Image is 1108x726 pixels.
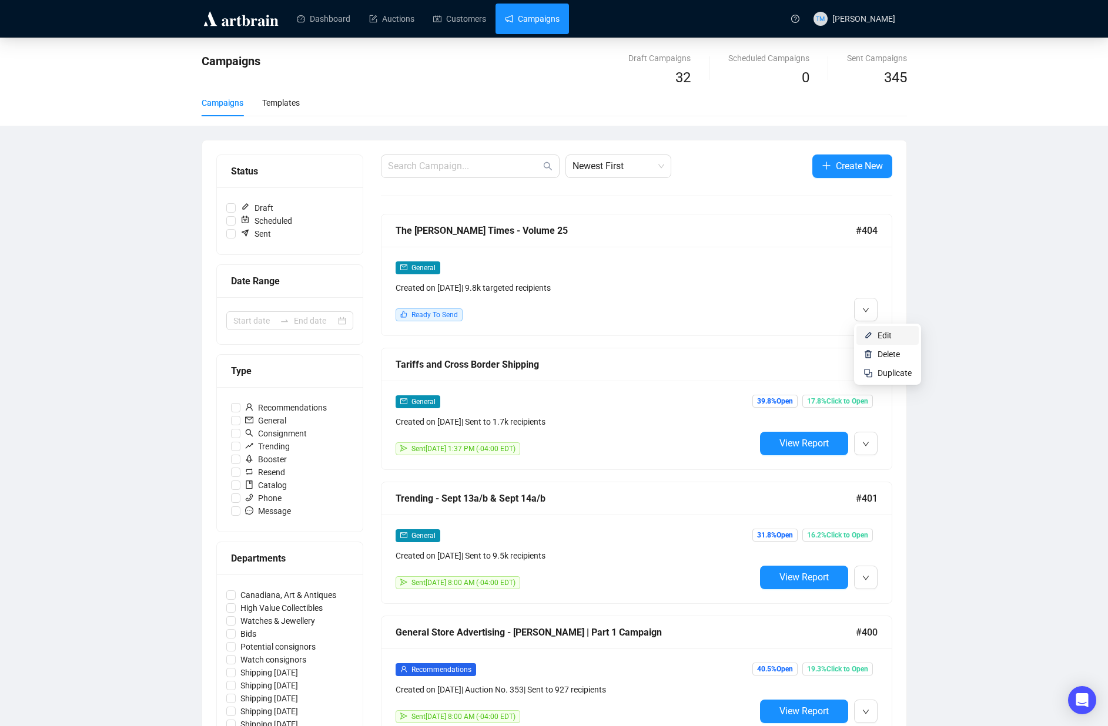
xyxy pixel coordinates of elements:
span: Delete [878,349,900,359]
div: Status [231,164,349,179]
span: #400 [856,625,878,640]
span: question-circle [791,15,799,23]
span: Sent [DATE] 8:00 AM (-04:00 EDT) [411,579,515,587]
span: Bids [236,627,261,640]
span: Sent [DATE] 8:00 AM (-04:00 EDT) [411,712,515,721]
span: High Value Collectibles [236,601,327,614]
div: Sent Campaigns [847,52,907,65]
span: Shipping [DATE] [236,705,303,718]
span: down [862,441,869,448]
div: General Store Advertising - [PERSON_NAME] | Part 1 Campaign [396,625,856,640]
span: 19.3% Click to Open [802,663,873,675]
span: message [245,506,253,515]
span: [PERSON_NAME] [832,14,895,23]
div: Departments [231,551,349,566]
span: Message [240,505,296,517]
input: End date [294,314,336,327]
span: 16.2% Click to Open [802,529,873,542]
a: Campaigns [505,4,560,34]
img: logo [202,9,280,28]
span: Recommendations [240,401,332,414]
span: TM [816,14,825,23]
span: Booster [240,453,292,466]
span: 31.8% Open [752,529,798,542]
span: mail [400,398,407,405]
span: View Report [779,438,829,449]
a: Trending - Sept 13a/b & Sept 14a/b#401mailGeneralCreated on [DATE]| Sent to 9.5k recipientssendSe... [381,482,892,604]
button: View Report [760,432,848,455]
a: The [PERSON_NAME] Times - Volume 25#404mailGeneralCreated on [DATE]| 9.8k targeted recipientslike... [381,214,892,336]
button: View Report [760,700,848,723]
span: send [400,579,407,586]
div: Templates [262,96,300,109]
span: Scheduled [236,214,297,227]
span: 39.8% Open [752,395,798,408]
img: svg+xml;base64,PHN2ZyB4bWxucz0iaHR0cDovL3d3dy53My5vcmcvMjAwMC9zdmciIHhtbG5zOnhsaW5rPSJodHRwOi8vd3... [863,331,873,340]
span: Campaigns [202,54,260,68]
span: 0 [802,69,809,86]
span: Resend [240,466,290,479]
span: Watch consignors [236,653,311,666]
span: plus [822,161,831,170]
span: rocket [245,455,253,463]
span: down [862,307,869,314]
span: swap-right [280,316,289,325]
span: #404 [856,223,878,238]
span: View Report [779,705,829,717]
input: Search Campaign... [388,159,541,173]
span: General [411,264,436,272]
div: Created on [DATE] | Auction No. 353 | Sent to 927 recipients [396,683,755,696]
div: Date Range [231,274,349,288]
span: like [400,311,407,318]
div: Created on [DATE] | 9.8k targeted recipients [396,281,755,294]
span: Shipping [DATE] [236,666,303,679]
span: Watches & Jewellery [236,614,320,627]
span: user [245,403,253,411]
span: 17.8% Click to Open [802,395,873,408]
a: Customers [433,4,486,34]
div: Scheduled Campaigns [728,52,809,65]
span: Sent [236,227,276,240]
span: View Report [779,572,829,583]
span: down [862,708,869,715]
span: 32 [675,69,691,86]
span: user [400,665,407,673]
img: svg+xml;base64,PHN2ZyB4bWxucz0iaHR0cDovL3d3dy53My5vcmcvMjAwMC9zdmciIHhtbG5zOnhsaW5rPSJodHRwOi8vd3... [863,349,873,359]
span: down [862,574,869,582]
div: Tariffs and Cross Border Shipping [396,357,856,372]
span: phone [245,493,253,502]
span: Canadiana, Art & Antiques [236,589,341,601]
span: Edit [878,331,892,340]
span: #401 [856,491,878,506]
img: svg+xml;base64,PHN2ZyB4bWxucz0iaHR0cDovL3d3dy53My5vcmcvMjAwMC9zdmciIHdpZHRoPSIyNCIgaGVpZ2h0PSIyNC... [863,368,873,378]
div: Campaigns [202,96,243,109]
input: Start date [233,314,275,327]
button: Create New [812,154,892,178]
span: send [400,712,407,720]
span: Sent [DATE] 1:37 PM (-04:00 EDT) [411,445,515,453]
div: Created on [DATE] | Sent to 9.5k recipients [396,549,755,562]
span: search [543,162,553,171]
div: Open Intercom Messenger [1068,686,1096,714]
span: Phone [240,492,286,505]
span: Create New [836,159,883,173]
a: Tariffs and Cross Border Shipping#402mailGeneralCreated on [DATE]| Sent to 1.7k recipientssendSen... [381,348,892,470]
a: Dashboard [297,4,350,34]
span: retweet [245,468,253,476]
div: Created on [DATE] | Sent to 1.7k recipients [396,415,755,428]
span: General [411,398,436,406]
span: mail [245,416,253,424]
span: mail [400,532,407,539]
span: Draft [236,201,278,214]
span: General [411,532,436,540]
span: Potential consignors [236,640,320,653]
div: Draft Campaigns [628,52,691,65]
span: send [400,445,407,452]
button: View Report [760,566,848,589]
span: rise [245,442,253,450]
span: search [245,429,253,437]
span: Catalog [240,479,292,492]
span: Newest First [573,155,664,177]
a: Auctions [369,4,414,34]
span: Recommendations [411,665,471,674]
